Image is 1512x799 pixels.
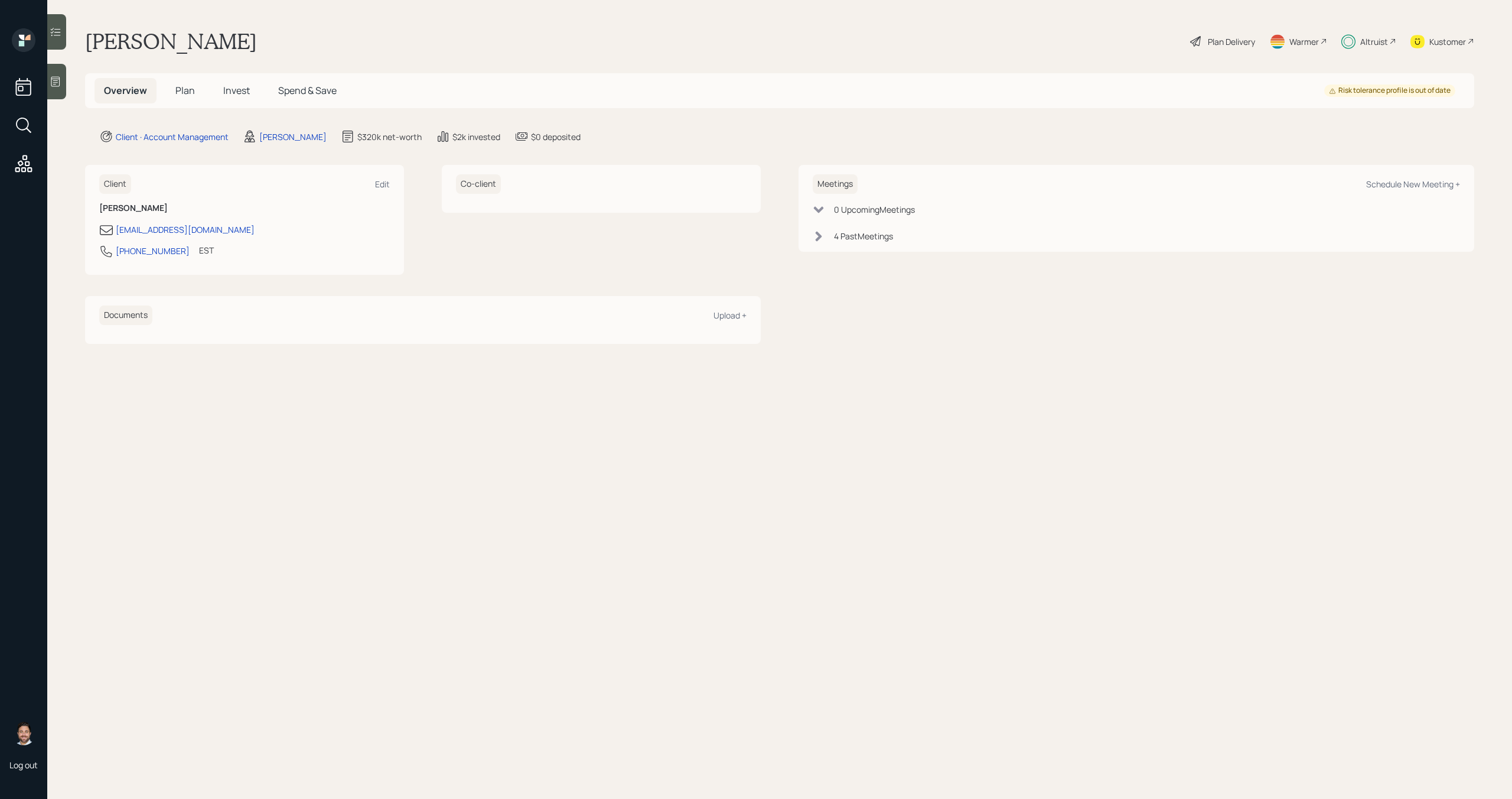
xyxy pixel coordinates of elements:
[223,84,250,97] span: Invest
[9,759,38,771] div: Log out
[278,84,337,97] span: Spend & Save
[116,131,229,143] div: Client · Account Management
[99,306,152,325] h6: Documents
[357,131,422,143] div: $320k net-worth
[1366,178,1460,190] div: Schedule New Meeting +
[1289,35,1319,48] div: Warmer
[99,174,131,194] h6: Client
[1329,86,1451,96] div: Risk tolerance profile is out of date
[375,178,390,190] div: Edit
[116,245,190,257] div: [PHONE_NUMBER]
[531,131,581,143] div: $0 deposited
[834,203,915,216] div: 0 Upcoming Meeting s
[813,174,858,194] h6: Meetings
[116,223,255,236] div: [EMAIL_ADDRESS][DOMAIN_NAME]
[456,174,501,194] h6: Co-client
[1360,35,1388,48] div: Altruist
[12,722,35,745] img: michael-russo-headshot.png
[85,28,257,54] h1: [PERSON_NAME]
[259,131,327,143] div: [PERSON_NAME]
[713,310,747,321] div: Upload +
[452,131,500,143] div: $2k invested
[1429,35,1466,48] div: Kustomer
[104,84,147,97] span: Overview
[834,230,893,242] div: 4 Past Meeting s
[175,84,195,97] span: Plan
[99,203,390,213] h6: [PERSON_NAME]
[1208,35,1255,48] div: Plan Delivery
[199,244,214,256] div: EST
